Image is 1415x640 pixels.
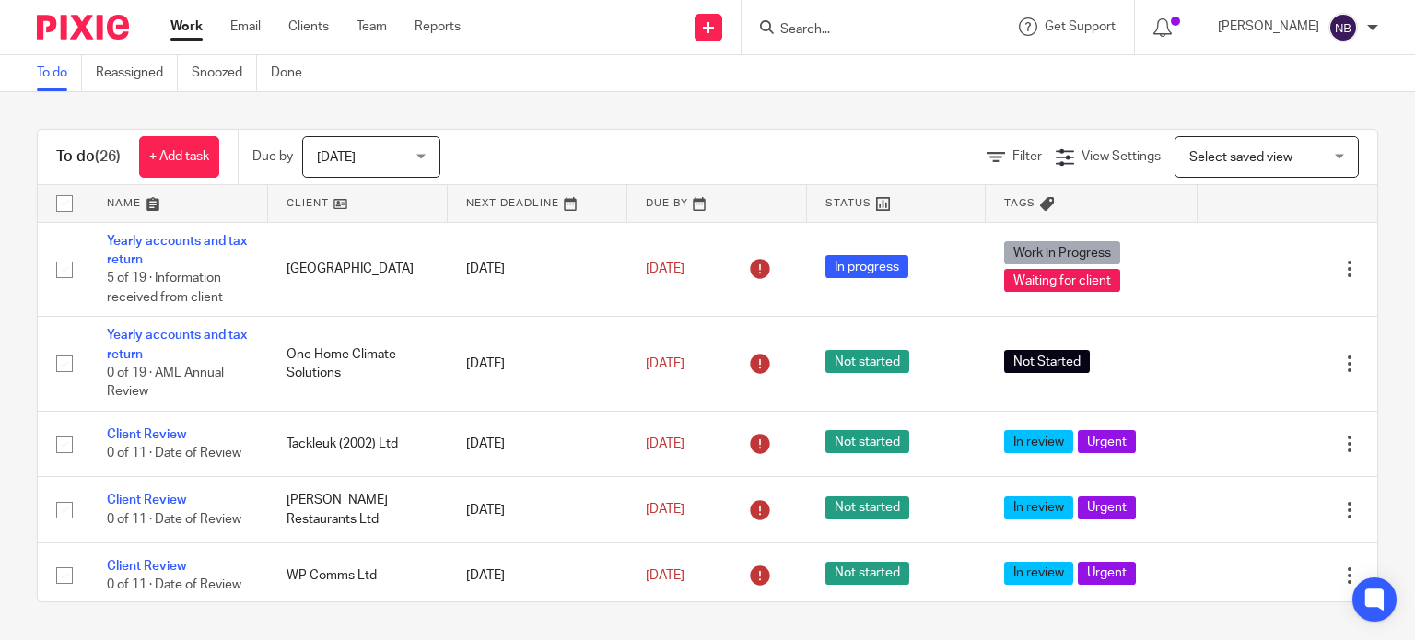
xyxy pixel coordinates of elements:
a: To do [37,55,82,91]
a: Client Review [107,494,186,506]
span: [DATE] [646,504,684,517]
td: One Home Climate Solutions [268,317,448,412]
td: [PERSON_NAME] Restaurants Ltd [268,477,448,542]
span: [DATE] [646,569,684,582]
span: Not started [825,496,909,519]
span: [DATE] [646,357,684,370]
a: Reports [415,17,461,36]
span: In review [1004,496,1073,519]
span: Filter [1012,150,1042,163]
span: Urgent [1078,430,1136,453]
span: 0 of 11 · Date of Review [107,513,241,526]
a: Email [230,17,261,36]
span: Not Started [1004,350,1090,373]
span: Select saved view [1189,151,1292,164]
a: Work [170,17,203,36]
td: WP Comms Ltd [268,542,448,608]
span: Waiting for client [1004,269,1120,292]
input: Search [778,22,944,39]
td: [DATE] [448,412,627,477]
span: Not started [825,430,909,453]
td: Tackleuk (2002) Ltd [268,412,448,477]
span: [DATE] [317,151,356,164]
td: [DATE] [448,222,627,317]
p: [PERSON_NAME] [1218,17,1319,36]
a: Yearly accounts and tax return [107,329,247,360]
td: [DATE] [448,477,627,542]
span: Work in Progress [1004,241,1120,264]
td: [DATE] [448,542,627,608]
img: Pixie [37,15,129,40]
span: Tags [1004,198,1035,208]
span: View Settings [1082,150,1161,163]
span: Urgent [1078,496,1136,519]
a: Yearly accounts and tax return [107,235,247,266]
span: In review [1004,430,1073,453]
img: svg%3E [1328,13,1358,42]
span: In progress [825,255,908,278]
span: Get Support [1045,20,1116,33]
a: Team [357,17,387,36]
span: Not started [825,350,909,373]
p: Due by [252,147,293,166]
a: + Add task [139,136,219,178]
span: (26) [95,149,121,164]
h1: To do [56,147,121,167]
span: [DATE] [646,262,684,275]
span: 0 of 19 · AML Annual Review [107,367,224,399]
a: Client Review [107,428,186,441]
span: In review [1004,562,1073,585]
a: Snoozed [192,55,257,91]
td: [GEOGRAPHIC_DATA] [268,222,448,317]
a: Done [271,55,316,91]
span: [DATE] [646,437,684,450]
a: Clients [288,17,329,36]
a: Client Review [107,560,186,573]
span: 0 of 11 · Date of Review [107,578,241,591]
span: 5 of 19 · Information received from client [107,272,223,304]
a: Reassigned [96,55,178,91]
span: Not started [825,562,909,585]
td: [DATE] [448,317,627,412]
span: Urgent [1078,562,1136,585]
span: 0 of 11 · Date of Review [107,447,241,460]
